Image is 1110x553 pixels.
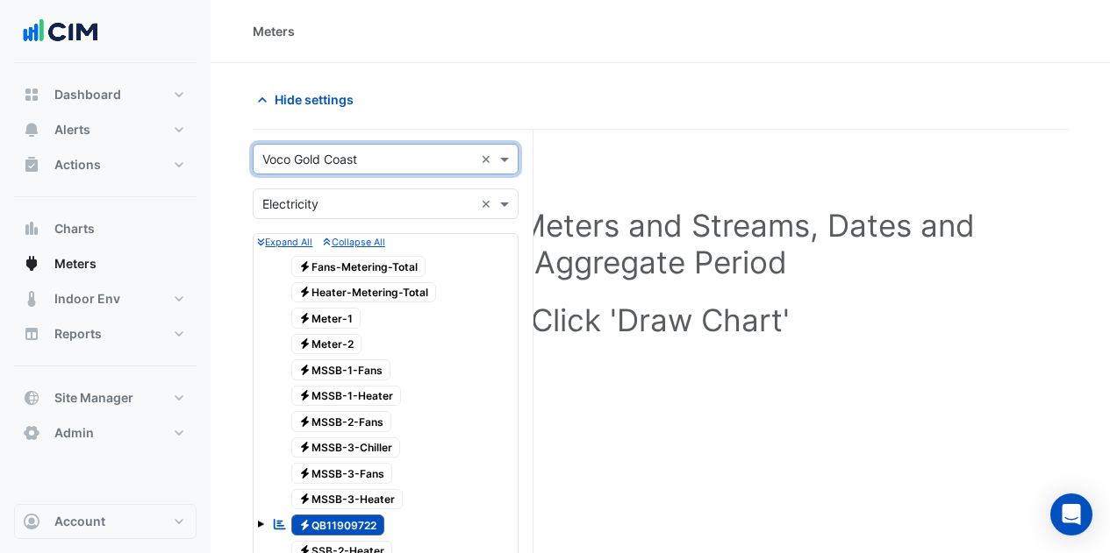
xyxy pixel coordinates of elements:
button: Meters [14,246,197,281]
app-icon: Indoor Env [23,290,40,308]
app-icon: Alerts [23,121,40,138]
span: Meters [54,255,97,273]
fa-icon: Electricity [298,441,312,454]
fa-icon: Electricity [298,389,312,402]
small: Expand All [257,237,312,248]
button: Actions [14,147,197,182]
fa-icon: Electricity [298,466,312,479]
span: Hide settings [275,90,354,109]
app-icon: Actions [23,156,40,174]
button: Alerts [14,112,197,147]
span: MSSB-1-Heater [291,386,402,407]
button: Site Manager [14,380,197,415]
button: Account [14,504,197,539]
span: Fans-Metering-Total [291,256,426,277]
button: Indoor Env [14,281,197,316]
app-icon: Admin [23,424,40,442]
app-icon: Site Manager [23,389,40,407]
span: Alerts [54,121,90,138]
fa-icon: Electricity [298,286,312,299]
button: Hide settings [253,84,365,115]
app-icon: Dashboard [23,86,40,103]
app-icon: Meters [23,255,40,273]
span: Clear [481,195,496,213]
span: Meter-1 [291,308,362,329]
div: Meters [253,22,295,40]
span: Dashboard [54,86,121,103]
button: Charts [14,211,197,246]
span: Admin [54,424,94,442]
span: MSSB-3-Fans [291,463,393,484]
fa-icon: Electricity [298,518,312,531]
span: Account [54,513,105,530]
span: Meter-2 [291,334,362,355]
span: Heater-Metering-Total [291,282,437,303]
app-icon: Charts [23,220,40,238]
fa-icon: Electricity [298,415,312,428]
h1: Select Site, Meters and Streams, Dates and Aggregate Period [281,207,1040,280]
fa-icon: Electricity [298,259,312,273]
span: MSSB-1-Fans [291,359,391,380]
span: MSSB-3-Heater [291,489,404,510]
small: Collapse All [323,237,384,248]
span: MSSB-3-Chiller [291,437,401,458]
button: Reports [14,316,197,351]
span: Clear [481,150,496,168]
button: Collapse All [323,234,384,250]
h1: Click 'Draw Chart' [281,301,1040,338]
span: Charts [54,220,95,238]
span: Reports [54,325,102,343]
fa-icon: Electricity [298,493,312,506]
span: MSSB-2-Fans [291,411,392,432]
fa-icon: Reportable [272,516,288,531]
app-icon: Reports [23,325,40,343]
span: Actions [54,156,101,174]
span: QB11909722 [291,514,385,535]
button: Admin [14,415,197,450]
img: Company Logo [21,14,100,49]
div: Open Intercom Messenger [1050,493,1092,535]
fa-icon: Electricity [298,363,312,376]
button: Dashboard [14,77,197,112]
button: Expand All [257,234,312,250]
fa-icon: Electricity [298,311,312,324]
span: Site Manager [54,389,133,407]
fa-icon: Electricity [298,337,312,351]
span: Indoor Env [54,290,120,308]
